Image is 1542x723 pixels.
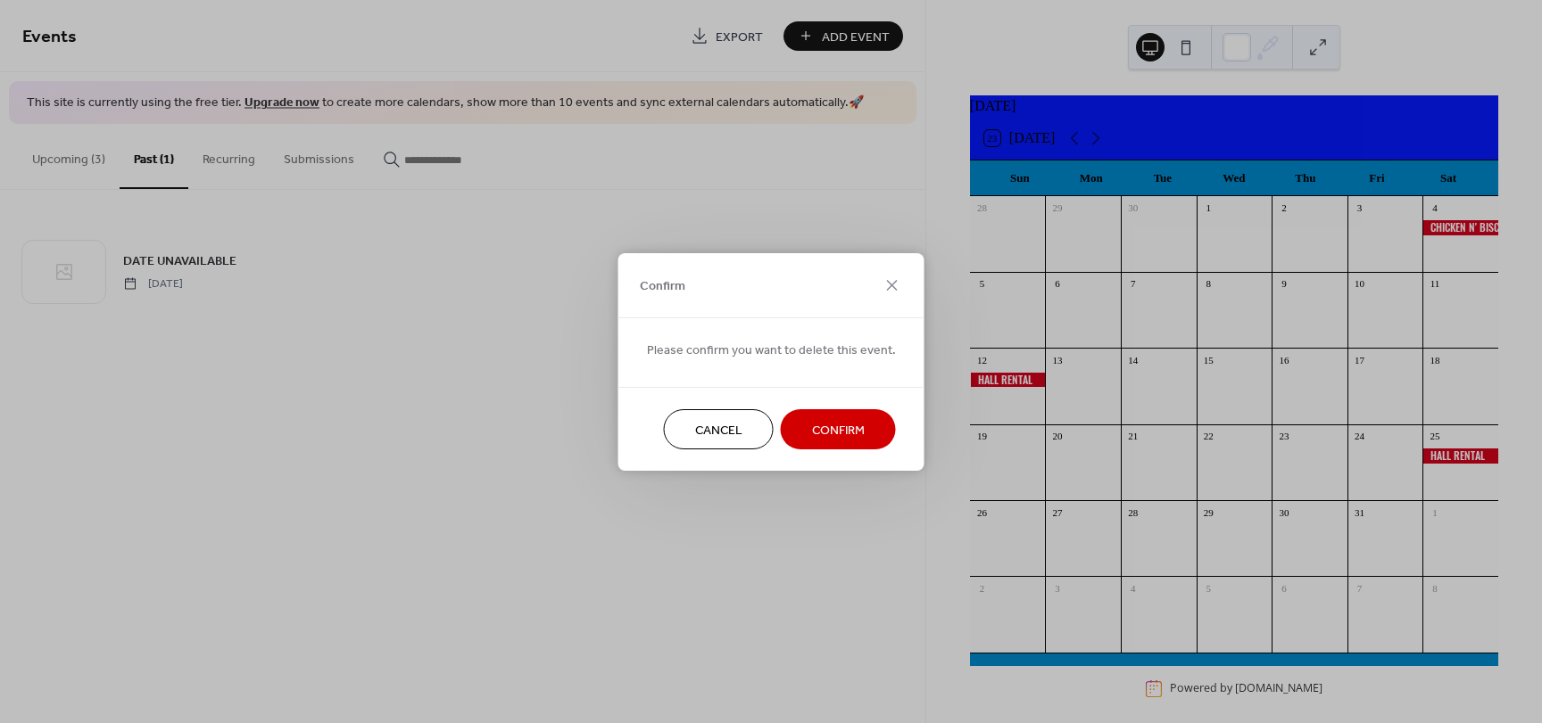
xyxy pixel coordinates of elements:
[664,409,774,449] button: Cancel
[781,409,896,449] button: Confirm
[812,421,865,440] span: Confirm
[647,341,896,359] span: Please confirm you want to delete this event.
[695,421,742,440] span: Cancel
[640,277,685,296] span: Confirm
